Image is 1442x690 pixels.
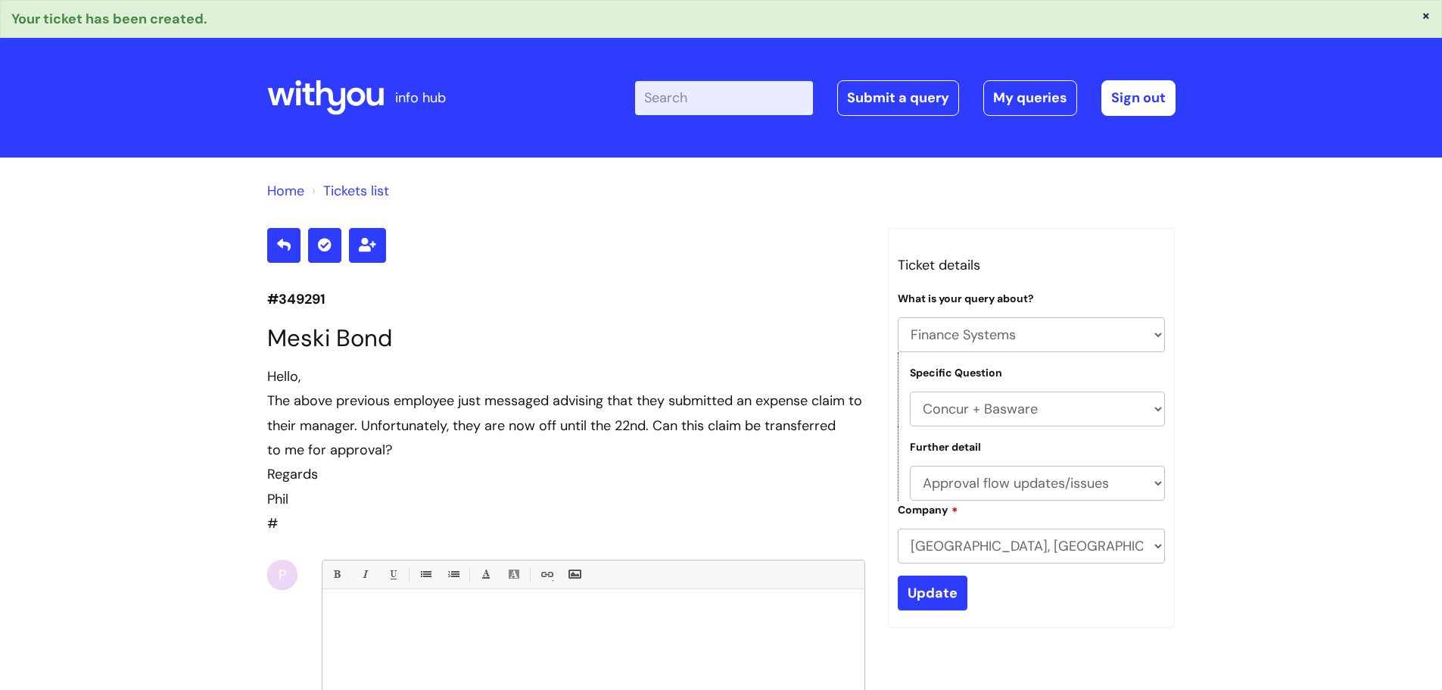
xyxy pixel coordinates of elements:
[308,179,389,203] li: Tickets list
[1101,80,1176,115] a: Sign out
[267,179,304,203] li: Solution home
[267,364,865,536] div: #
[898,501,958,517] label: Company
[267,324,865,352] h1: Meski Bond
[635,81,813,114] input: Search
[504,565,523,584] a: Back Color
[395,86,446,110] p: info hub
[1422,8,1431,22] button: ×
[267,182,304,200] a: Home
[267,487,865,511] div: Phil
[910,367,1002,379] label: Specific Question
[983,80,1077,115] a: My queries
[565,565,584,584] a: Insert Image...
[267,560,297,590] div: P
[537,565,556,584] a: Link
[837,80,959,115] a: Submit a query
[898,576,967,610] input: Update
[898,253,1166,277] h3: Ticket details
[476,565,495,584] a: Font Color
[267,462,865,486] div: Regards
[267,364,865,389] div: Hello,
[267,389,865,462] div: The above previous employee just messaged advising that they submitted an expense claim to their ...
[383,565,402,584] a: Underline(Ctrl-U)
[898,292,1034,305] label: What is your query about?
[327,565,346,584] a: Bold (Ctrl-B)
[635,80,1176,115] div: | -
[323,182,389,200] a: Tickets list
[416,565,434,584] a: • Unordered List (Ctrl-Shift-7)
[355,565,374,584] a: Italic (Ctrl-I)
[267,287,865,311] p: #349291
[444,565,462,584] a: 1. Ordered List (Ctrl-Shift-8)
[910,441,981,454] label: Further detail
